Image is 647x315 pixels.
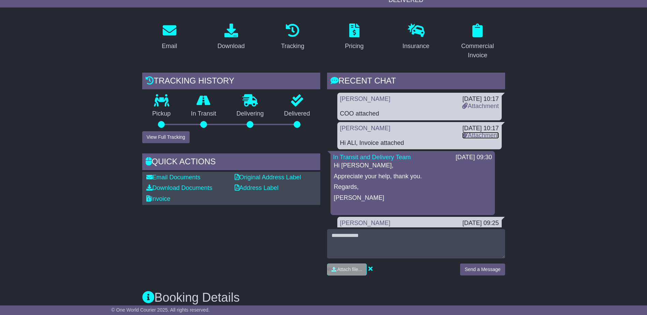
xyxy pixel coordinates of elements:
a: Attachment [462,132,499,139]
div: Pricing [345,42,364,51]
a: Download Documents [146,184,212,191]
a: Commercial Invoice [450,21,505,62]
a: Tracking [277,21,309,53]
a: [PERSON_NAME] [340,220,391,226]
div: Insurance [402,42,429,51]
a: Invoice [146,195,171,202]
a: Download [213,21,249,53]
a: Email Documents [146,174,201,181]
div: [DATE] 10:17 [462,95,499,103]
p: In Transit [181,110,226,118]
div: RECENT CHAT [327,73,505,91]
a: Pricing [340,21,368,53]
p: Delivering [226,110,274,118]
p: Regards, [334,183,491,191]
div: COO attached [340,110,499,118]
p: [PERSON_NAME] [334,194,491,202]
a: [PERSON_NAME] [340,95,391,102]
p: Delivered [274,110,320,118]
div: Email [162,42,177,51]
a: [PERSON_NAME] [340,125,391,132]
p: Hi [PERSON_NAME], [334,162,491,169]
a: In Transit and Delivery Team [333,154,411,161]
div: Download [217,42,245,51]
div: [DATE] 09:30 [456,154,492,161]
p: Pickup [142,110,181,118]
div: [DATE] 09:25 [462,220,499,227]
div: Quick Actions [142,153,320,172]
div: Hi All, Awaiting documents from supplier. MAny THanks [340,227,499,234]
p: Appreciate your help, thank you. [334,173,491,180]
a: Insurance [398,21,434,53]
div: [DATE] 10:17 [462,125,499,132]
a: Attachment [462,103,499,109]
a: Address Label [235,184,279,191]
span: © One World Courier 2025. All rights reserved. [111,307,210,313]
div: Tracking [281,42,304,51]
a: Email [157,21,181,53]
button: View Full Tracking [142,131,190,143]
div: Commercial Invoice [455,42,501,60]
button: Send a Message [460,264,505,275]
div: Hi ALl, Invoice attached [340,139,499,147]
a: Original Address Label [235,174,301,181]
div: Tracking history [142,73,320,91]
h3: Booking Details [142,291,505,304]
